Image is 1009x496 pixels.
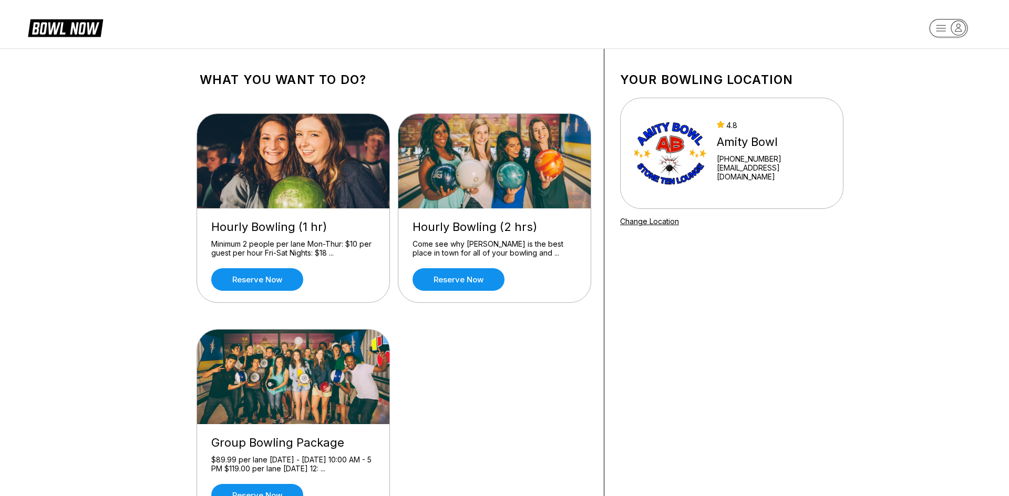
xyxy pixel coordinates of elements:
div: [PHONE_NUMBER] [717,154,829,163]
div: Hourly Bowling (1 hr) [211,220,375,234]
div: Amity Bowl [717,135,829,149]
img: Group Bowling Package [197,330,390,424]
img: Amity Bowl [634,114,707,193]
div: Minimum 2 people per lane Mon-Thur: $10 per guest per hour Fri-Sat Nights: $18 ... [211,239,375,258]
a: Reserve now [413,268,504,291]
h1: Your bowling location [620,72,843,87]
div: $89.99 per lane [DATE] - [DATE] 10:00 AM - 5 PM $119.00 per lane [DATE] 12: ... [211,455,375,473]
a: Reserve now [211,268,303,291]
div: Group Bowling Package [211,436,375,450]
img: Hourly Bowling (2 hrs) [398,114,592,208]
h1: What you want to do? [200,72,588,87]
a: Change Location [620,217,679,226]
div: 4.8 [717,121,829,130]
div: Come see why [PERSON_NAME] is the best place in town for all of your bowling and ... [413,239,576,258]
img: Hourly Bowling (1 hr) [197,114,390,208]
a: [EMAIL_ADDRESS][DOMAIN_NAME] [717,163,829,181]
div: Hourly Bowling (2 hrs) [413,220,576,234]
